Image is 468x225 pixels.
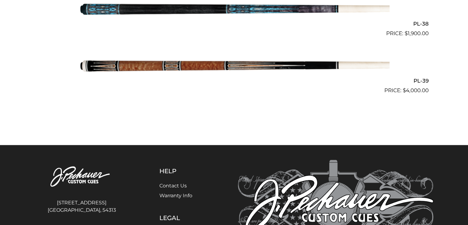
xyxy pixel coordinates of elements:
address: [STREET_ADDRESS] [GEOGRAPHIC_DATA], 54313 [35,197,129,216]
span: $ [403,87,406,93]
a: PL-39 $4,000.00 [40,40,429,94]
h2: PL-38 [40,18,429,30]
a: Warranty Info [159,193,192,198]
img: Pechauer Custom Cues [35,160,129,194]
bdi: 4,000.00 [403,87,429,93]
img: PL-39 [79,40,390,92]
h5: Help [159,167,207,175]
h5: Legal [159,214,207,222]
a: Contact Us [159,183,187,189]
bdi: 1,900.00 [405,30,429,36]
span: $ [405,30,408,36]
h2: PL-39 [40,75,429,86]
